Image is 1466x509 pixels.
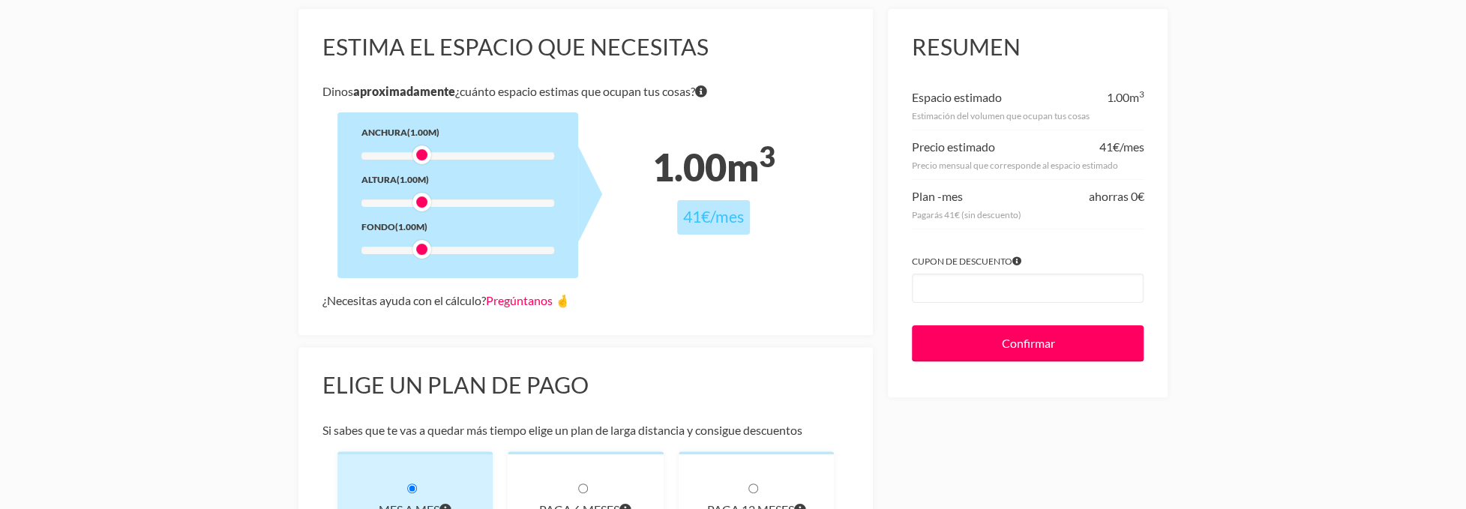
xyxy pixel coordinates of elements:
div: Widget de chat [1391,437,1466,509]
div: Espacio estimado [912,87,1002,108]
div: ¿Necesitas ayuda con el cálculo? [322,290,850,311]
span: (1.00m) [395,221,427,232]
sup: 3 [758,139,775,173]
span: m [1129,90,1144,104]
p: Si sabes que te vas a quedar más tiempo elige un plan de larga distancia y consigue descuentos [322,420,850,441]
span: 41€ [683,207,710,226]
input: Confirmar [912,325,1144,361]
h3: Elige un plan de pago [322,371,850,400]
label: Cupon de descuento [912,253,1144,269]
span: 1.00 [652,144,726,190]
b: aproximadamente [353,84,455,98]
div: ahorras 0€ [1088,186,1144,207]
iframe: Chat Widget [1391,437,1466,509]
span: (1.00m) [397,174,429,185]
div: Anchura [361,124,554,140]
p: Dinos ¿cuánto espacio estimas que ocupan tus cosas? [322,81,850,102]
span: /mes [1119,139,1144,154]
h3: Estima el espacio que necesitas [322,33,850,61]
div: Precio estimado [912,136,995,157]
div: Plan - [912,186,963,207]
a: Pregúntanos 🤞 [486,293,570,307]
div: Fondo [361,219,554,235]
span: Si tienes algún cupón introdúcelo para aplicar el descuento [1012,253,1021,269]
div: Pagarás 41€ (sin descuento) [912,207,1144,223]
span: /mes [710,207,744,226]
div: Estimación del volumen que ocupan tus cosas [912,108,1144,124]
span: (1.00m) [407,127,439,138]
span: m [726,144,775,190]
div: Precio mensual que corresponde al espacio estimado [912,157,1144,173]
span: Si tienes dudas sobre volumen exacto de tus cosas no te preocupes porque nuestro equipo te dirá e... [695,81,707,102]
span: mes [942,189,963,203]
div: Altura [361,172,554,187]
sup: 3 [1138,88,1144,100]
span: 1.00 [1106,90,1129,104]
span: 41€ [1099,139,1119,154]
h3: Resumen [912,33,1144,61]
